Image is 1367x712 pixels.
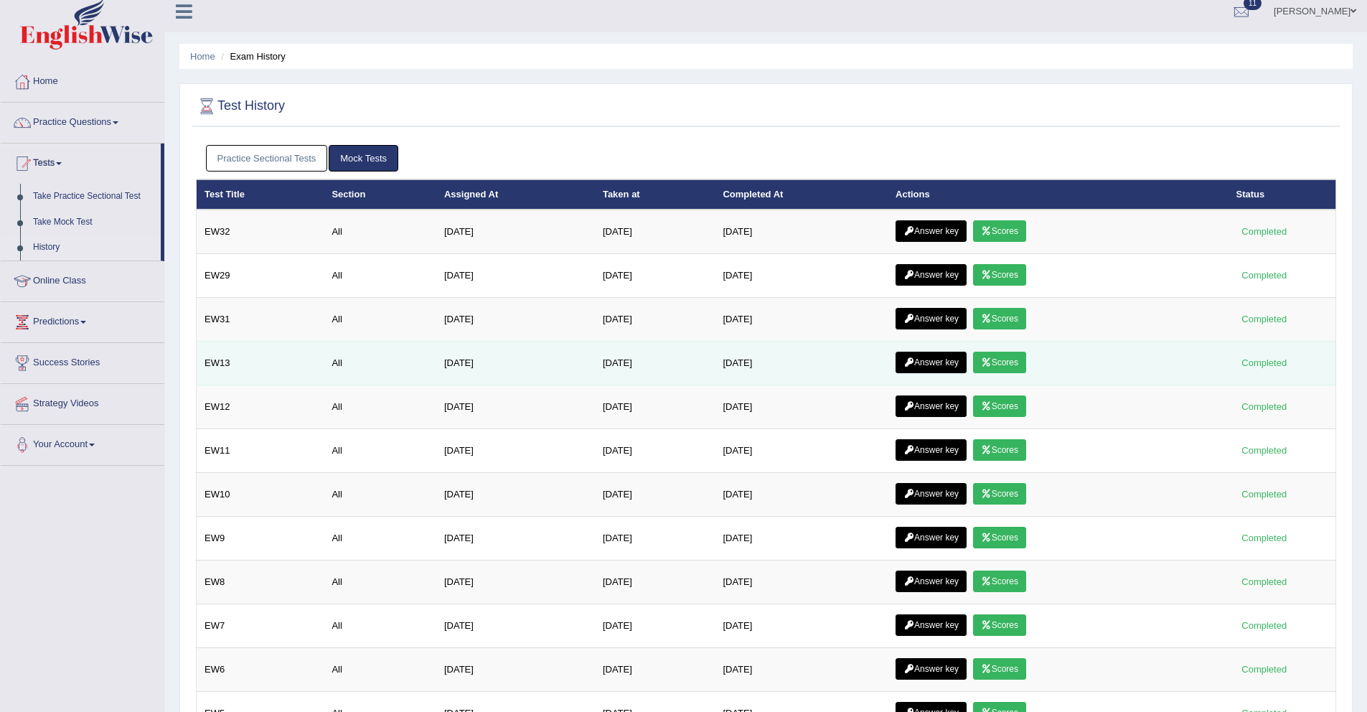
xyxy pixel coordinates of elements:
[27,210,161,235] a: Take Mock Test
[888,179,1228,210] th: Actions
[595,517,715,561] td: [DATE]
[896,614,967,636] a: Answer key
[197,254,324,298] td: EW29
[1236,574,1292,589] div: Completed
[1,343,164,379] a: Success Stories
[1236,399,1292,414] div: Completed
[324,210,436,254] td: All
[1236,355,1292,370] div: Completed
[595,561,715,604] td: [DATE]
[324,298,436,342] td: All
[715,210,888,254] td: [DATE]
[595,473,715,517] td: [DATE]
[197,298,324,342] td: EW31
[715,429,888,473] td: [DATE]
[973,264,1026,286] a: Scores
[197,429,324,473] td: EW11
[715,561,888,604] td: [DATE]
[27,184,161,210] a: Take Practice Sectional Test
[436,210,595,254] td: [DATE]
[436,298,595,342] td: [DATE]
[1,103,164,139] a: Practice Questions
[715,298,888,342] td: [DATE]
[715,517,888,561] td: [DATE]
[324,385,436,429] td: All
[896,439,967,461] a: Answer key
[1,144,161,179] a: Tests
[973,483,1026,505] a: Scores
[973,439,1026,461] a: Scores
[1236,618,1292,633] div: Completed
[973,614,1026,636] a: Scores
[896,352,967,373] a: Answer key
[436,473,595,517] td: [DATE]
[595,648,715,692] td: [DATE]
[1236,443,1292,458] div: Completed
[324,648,436,692] td: All
[1,384,164,420] a: Strategy Videos
[595,254,715,298] td: [DATE]
[197,342,324,385] td: EW13
[1,261,164,297] a: Online Class
[973,527,1026,548] a: Scores
[715,385,888,429] td: [DATE]
[329,145,398,172] a: Mock Tests
[1236,311,1292,327] div: Completed
[715,648,888,692] td: [DATE]
[197,561,324,604] td: EW8
[896,571,967,592] a: Answer key
[595,429,715,473] td: [DATE]
[973,308,1026,329] a: Scores
[324,342,436,385] td: All
[715,473,888,517] td: [DATE]
[436,385,595,429] td: [DATE]
[436,429,595,473] td: [DATE]
[715,179,888,210] th: Completed At
[595,385,715,429] td: [DATE]
[324,254,436,298] td: All
[896,395,967,417] a: Answer key
[1236,487,1292,502] div: Completed
[1,425,164,461] a: Your Account
[197,604,324,648] td: EW7
[973,352,1026,373] a: Scores
[324,473,436,517] td: All
[197,385,324,429] td: EW12
[595,342,715,385] td: [DATE]
[973,220,1026,242] a: Scores
[973,571,1026,592] a: Scores
[324,517,436,561] td: All
[190,51,215,62] a: Home
[324,179,436,210] th: Section
[973,658,1026,680] a: Scores
[1,302,164,338] a: Predictions
[436,604,595,648] td: [DATE]
[896,658,967,680] a: Answer key
[896,264,967,286] a: Answer key
[27,235,161,261] a: History
[595,210,715,254] td: [DATE]
[1,62,164,98] a: Home
[324,429,436,473] td: All
[206,145,328,172] a: Practice Sectional Tests
[197,648,324,692] td: EW6
[436,342,595,385] td: [DATE]
[1229,179,1336,210] th: Status
[197,517,324,561] td: EW9
[1236,662,1292,677] div: Completed
[436,648,595,692] td: [DATE]
[715,342,888,385] td: [DATE]
[1236,530,1292,545] div: Completed
[196,95,285,117] h2: Test History
[715,254,888,298] td: [DATE]
[1236,268,1292,283] div: Completed
[436,179,595,210] th: Assigned At
[197,473,324,517] td: EW10
[595,179,715,210] th: Taken at
[324,561,436,604] td: All
[896,308,967,329] a: Answer key
[896,483,967,505] a: Answer key
[197,210,324,254] td: EW32
[595,298,715,342] td: [DATE]
[973,395,1026,417] a: Scores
